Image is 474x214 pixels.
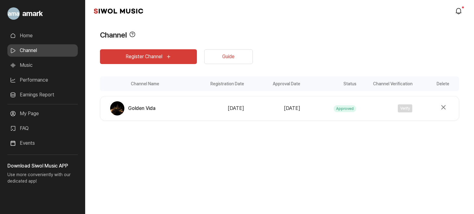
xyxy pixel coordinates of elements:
span: amark [22,8,43,19]
span: Home [16,180,27,184]
a: Channel [7,44,78,57]
div: Channel Name [100,76,190,91]
div: Delete [414,76,459,91]
a: Music [7,59,78,71]
a: Settings [80,170,118,186]
a: Home [2,170,41,186]
div: Channel Verification [358,76,414,91]
h3: Download Siwol Music APP [7,162,78,170]
div: Status [302,76,358,91]
a: Events [7,137,78,149]
a: Go to My Profile [7,5,78,22]
span: Messages [51,180,69,185]
div: [DATE] [248,105,300,112]
a: modal.notifications [453,5,465,17]
p: Use more conveniently with our dedicated app! [7,170,78,189]
a: Performance [7,74,78,86]
div: Approval Date [246,76,302,91]
button: View Tooltip [129,30,135,41]
div: Registration Date [190,76,246,91]
button: Delete Channel [438,102,449,113]
img: Channel Profile Image [110,101,124,115]
button: Register Channel [100,49,197,64]
span: Settings [91,180,106,184]
a: Earnings Report [7,89,78,101]
div: [DATE] [192,105,244,112]
h1: Channel [100,30,127,41]
a: Guide [204,49,253,64]
span: Approved [334,105,356,112]
a: FAQ [7,122,78,135]
a: Home [7,30,78,42]
div: channel [100,76,459,121]
span: Golden Vida [128,105,156,112]
a: Messages [41,170,80,186]
a: My Page [7,107,78,120]
a: Announcement [7,152,78,164]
